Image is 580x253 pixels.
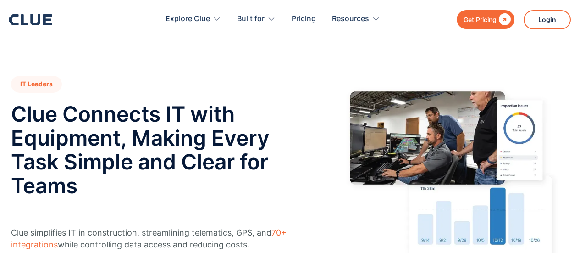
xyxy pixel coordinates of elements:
div: Built for [237,5,265,34]
h2: Clue Connects IT with Equipment, Making Every Task Simple and Clear for Teams [11,102,307,197]
a: 70+ integrations [11,228,287,249]
h1: IT Leaders [11,76,62,93]
a: Get Pricing [457,10,514,29]
div: Explore Clue [166,5,210,34]
div:  [497,14,511,25]
a: Pricing [292,5,316,34]
div: Built for [237,5,276,34]
div: Explore Clue [166,5,221,34]
div: Resources [332,5,369,34]
div: Get Pricing [464,14,497,25]
a: Login [524,10,571,29]
div: Resources [332,5,380,34]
